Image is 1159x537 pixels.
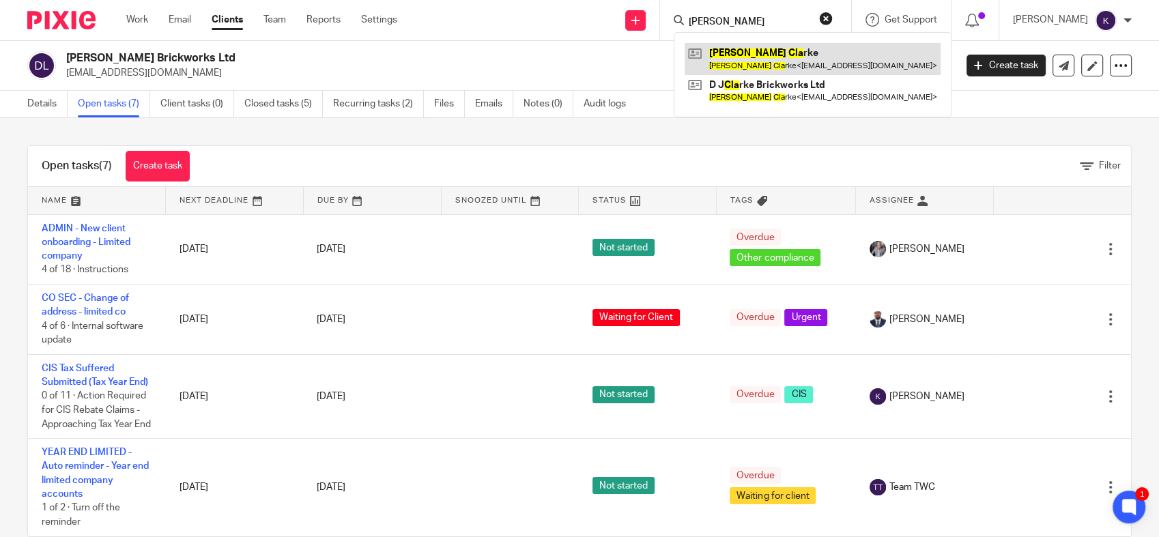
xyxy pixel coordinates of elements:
[1135,487,1149,501] div: 1
[592,239,655,256] span: Not started
[592,309,680,326] span: Waiting for Client
[1013,13,1088,27] p: [PERSON_NAME]
[870,311,886,328] img: WhatsApp%20Image%202022-05-18%20at%206.27.04%20PM.jpeg
[434,91,465,117] a: Files
[889,313,964,326] span: [PERSON_NAME]
[42,364,148,387] a: CIS Tax Suffered Submitted (Tax Year End)
[166,439,304,536] td: [DATE]
[78,91,150,117] a: Open tasks (7)
[730,309,781,326] span: Overdue
[42,265,128,275] span: 4 of 18 · Instructions
[66,66,946,80] p: [EMAIL_ADDRESS][DOMAIN_NAME]
[317,392,345,401] span: [DATE]
[126,151,190,182] a: Create task
[42,448,149,499] a: YEAR END LIMITED - Auto reminder - Year end limited company accounts
[317,482,345,492] span: [DATE]
[42,293,129,317] a: CO SEC - Change of address - limited co
[42,321,143,345] span: 4 of 6 · Internal software update
[1099,161,1121,171] span: Filter
[1095,10,1117,31] img: svg%3E
[687,16,810,29] input: Search
[317,244,345,254] span: [DATE]
[361,13,397,27] a: Settings
[306,13,341,27] a: Reports
[870,388,886,405] img: svg%3E
[584,91,636,117] a: Audit logs
[592,386,655,403] span: Not started
[166,354,304,438] td: [DATE]
[730,197,754,204] span: Tags
[819,12,833,25] button: Clear
[317,315,345,324] span: [DATE]
[126,13,148,27] a: Work
[730,487,816,504] span: Waiting for client
[967,55,1046,76] a: Create task
[99,160,112,171] span: (7)
[42,224,130,261] a: ADMIN - New client onboarding - Limited company
[889,242,964,256] span: [PERSON_NAME]
[784,386,813,403] span: CIS
[870,479,886,495] img: svg%3E
[524,91,573,117] a: Notes (0)
[333,91,424,117] a: Recurring tasks (2)
[166,285,304,355] td: [DATE]
[592,477,655,494] span: Not started
[592,197,627,204] span: Status
[889,390,964,403] span: [PERSON_NAME]
[263,13,286,27] a: Team
[66,51,770,66] h2: [PERSON_NAME] Brickworks Ltd
[244,91,323,117] a: Closed tasks (5)
[27,91,68,117] a: Details
[730,386,781,403] span: Overdue
[889,480,935,494] span: Team TWC
[42,504,120,527] span: 1 of 2 · Turn off the reminder
[885,15,937,25] span: Get Support
[730,229,781,246] span: Overdue
[870,241,886,257] img: -%20%20-%20studio@ingrained.co.uk%20for%20%20-20220223%20at%20101413%20-%201W1A2026.jpg
[160,91,234,117] a: Client tasks (0)
[42,159,112,173] h1: Open tasks
[475,91,513,117] a: Emails
[27,11,96,29] img: Pixie
[169,13,191,27] a: Email
[27,51,56,80] img: svg%3E
[212,13,243,27] a: Clients
[166,214,304,285] td: [DATE]
[455,197,527,204] span: Snoozed Until
[730,467,781,484] span: Overdue
[42,392,151,429] span: 0 of 11 · Action Required for CIS Rebate Claims - Approaching Tax Year End
[730,249,820,266] span: Other compliance
[784,309,827,326] span: Urgent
